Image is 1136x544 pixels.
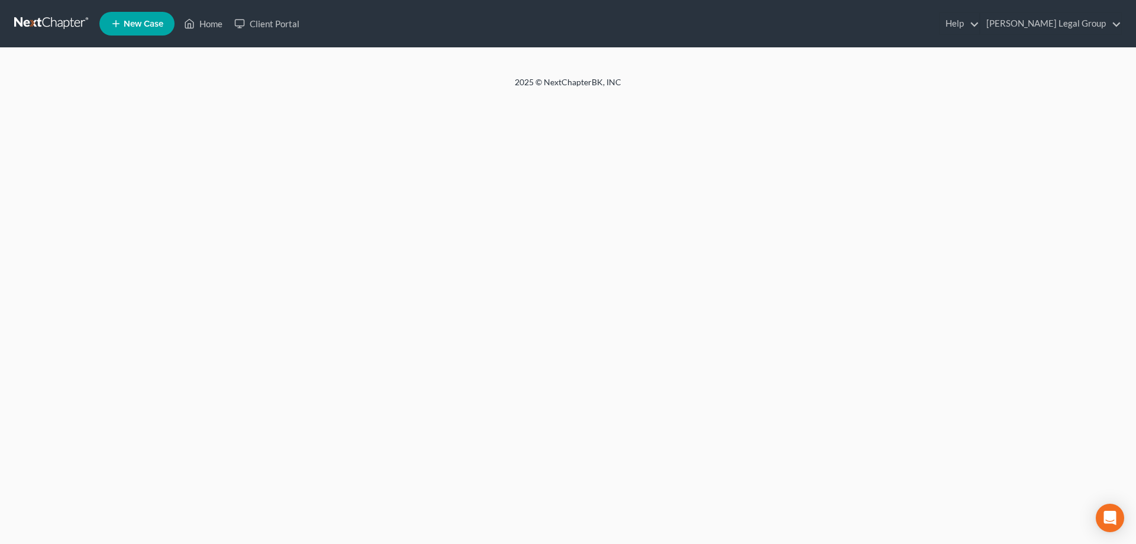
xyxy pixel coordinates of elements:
a: [PERSON_NAME] Legal Group [980,13,1121,34]
div: Open Intercom Messenger [1096,504,1124,532]
a: Client Portal [228,13,305,34]
a: Help [940,13,979,34]
div: 2025 © NextChapterBK, INC [231,76,905,98]
a: Home [178,13,228,34]
new-legal-case-button: New Case [99,12,175,36]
